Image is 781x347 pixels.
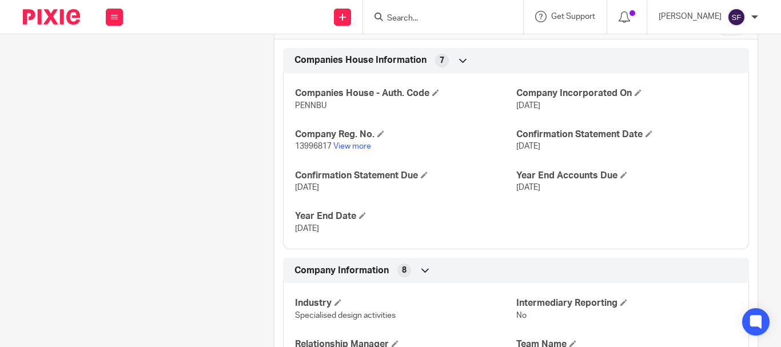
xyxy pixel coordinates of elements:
[333,142,371,150] a: View more
[727,8,746,26] img: svg%3E
[440,55,444,66] span: 7
[295,184,319,192] span: [DATE]
[295,297,516,309] h4: Industry
[295,87,516,99] h4: Companies House - Auth. Code
[516,129,737,141] h4: Confirmation Statement Date
[295,225,319,233] span: [DATE]
[551,13,595,21] span: Get Support
[295,170,516,182] h4: Confirmation Statement Due
[295,142,332,150] span: 13996817
[516,312,527,320] span: No
[294,265,389,277] span: Company Information
[516,142,540,150] span: [DATE]
[516,170,737,182] h4: Year End Accounts Due
[295,210,516,222] h4: Year End Date
[294,54,427,66] span: Companies House Information
[402,265,407,276] span: 8
[516,87,737,99] h4: Company Incorporated On
[516,184,540,192] span: [DATE]
[516,297,737,309] h4: Intermediary Reporting
[23,9,80,25] img: Pixie
[516,102,540,110] span: [DATE]
[295,129,516,141] h4: Company Reg. No.
[295,312,396,320] span: Specialised design activities
[295,102,326,110] span: PENNBU
[659,11,722,22] p: [PERSON_NAME]
[386,14,489,24] input: Search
